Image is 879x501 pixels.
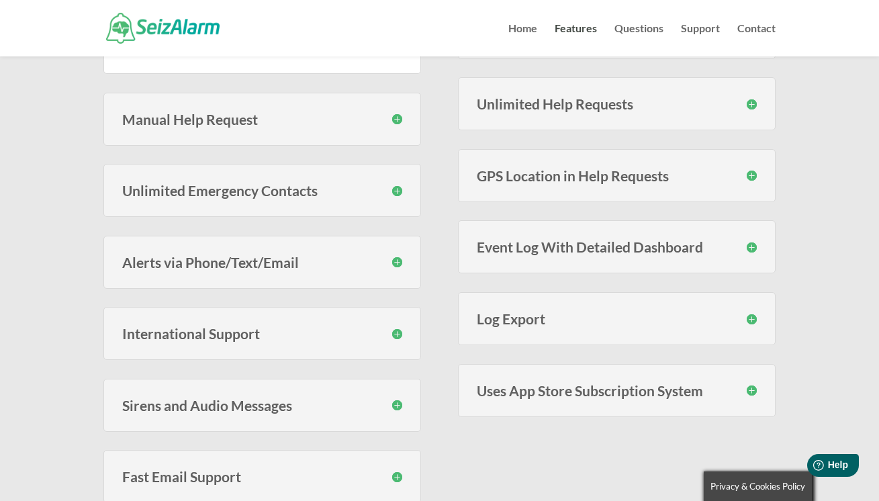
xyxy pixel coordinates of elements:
a: Support [681,24,720,56]
h3: Log Export [477,312,757,326]
a: Questions [614,24,663,56]
h3: Manual Help Request [122,112,402,126]
h3: GPS Location in Help Requests [477,169,757,183]
h3: Unlimited Help Requests [477,97,757,111]
a: Home [508,24,537,56]
h3: Event Log With Detailed Dashboard [477,240,757,254]
iframe: Help widget launcher [759,449,864,486]
h3: Uses App Store Subscription System [477,383,757,398]
h3: Unlimited Emergency Contacts [122,183,402,197]
h3: Alerts via Phone/Text/Email [122,255,402,269]
img: SeizAlarm [106,13,220,43]
a: Features [555,24,597,56]
span: Privacy & Cookies Policy [710,481,805,492]
h3: International Support [122,326,402,340]
h3: Fast Email Support [122,469,402,484]
a: Contact [737,24,776,56]
h3: Sirens and Audio Messages [122,398,402,412]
